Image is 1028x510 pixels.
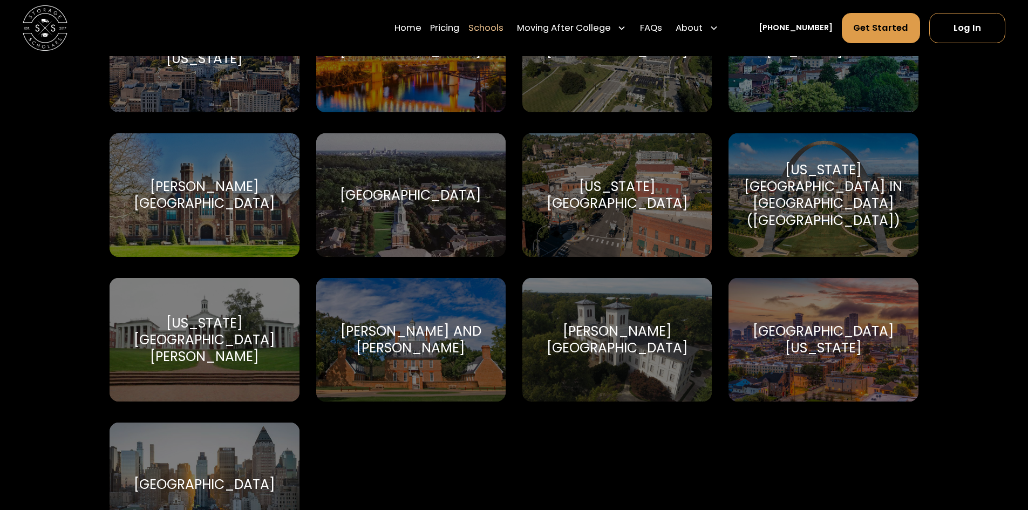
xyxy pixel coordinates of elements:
[522,278,712,402] a: Go to selected school
[123,33,285,67] div: [GEOGRAPHIC_DATA][US_STATE]
[110,278,299,402] a: Go to selected school
[759,22,833,34] a: [PHONE_NUMBER]
[330,323,492,356] div: [PERSON_NAME] and [PERSON_NAME]
[742,161,904,229] div: [US_STATE][GEOGRAPHIC_DATA] in [GEOGRAPHIC_DATA] ([GEOGRAPHIC_DATA])
[522,133,712,257] a: Go to selected school
[729,278,918,402] a: Go to selected school
[340,187,481,203] div: [GEOGRAPHIC_DATA]
[842,13,921,43] a: Get Started
[536,323,698,356] div: [PERSON_NAME][GEOGRAPHIC_DATA]
[671,12,723,44] div: About
[340,42,481,59] div: [GEOGRAPHIC_DATA]
[929,13,1005,43] a: Log In
[513,12,631,44] div: Moving After College
[316,133,506,257] a: Go to selected school
[536,178,698,212] div: [US_STATE][GEOGRAPHIC_DATA]
[134,476,275,493] div: [GEOGRAPHIC_DATA]
[517,22,611,35] div: Moving After College
[110,133,299,257] a: Go to selected school
[468,12,503,44] a: Schools
[640,12,662,44] a: FAQs
[316,278,506,402] a: Go to selected school
[123,315,285,365] div: [US_STATE][GEOGRAPHIC_DATA][PERSON_NAME]
[430,12,459,44] a: Pricing
[547,42,688,59] div: [GEOGRAPHIC_DATA]
[766,42,881,59] div: [US_STATE] Tech
[729,133,918,257] a: Go to selected school
[123,178,285,212] div: [PERSON_NAME][GEOGRAPHIC_DATA]
[23,5,67,50] img: Storage Scholars main logo
[394,12,421,44] a: Home
[742,323,904,356] div: [GEOGRAPHIC_DATA][US_STATE]
[676,22,703,35] div: About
